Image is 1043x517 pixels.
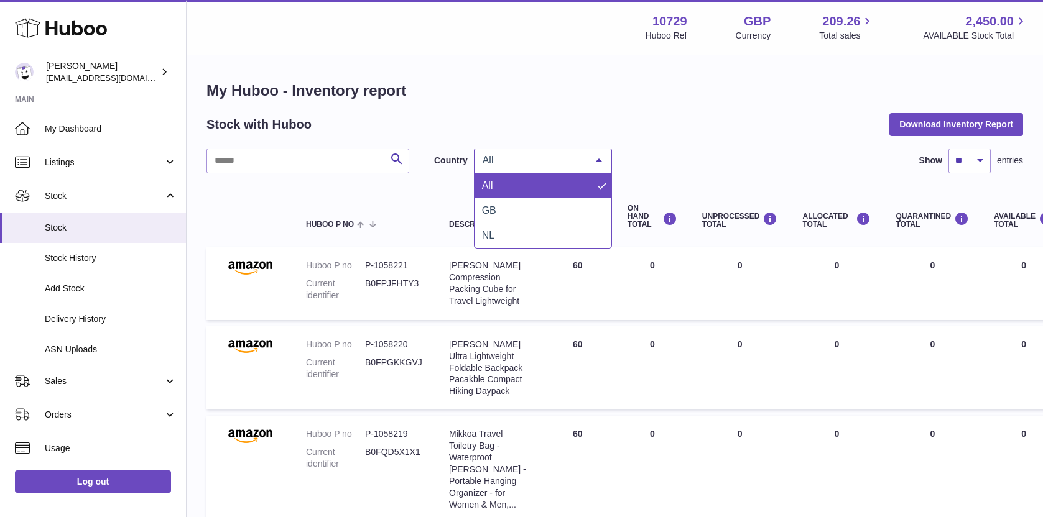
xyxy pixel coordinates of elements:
[802,212,871,229] div: ALLOCATED Total
[206,81,1023,101] h1: My Huboo - Inventory report
[736,30,771,42] div: Currency
[449,221,500,229] span: Description
[365,446,424,470] dd: B0FQD5X1X1
[690,326,790,409] td: 0
[45,375,164,387] span: Sales
[306,221,354,229] span: Huboo P no
[923,13,1028,42] a: 2,450.00 AVAILABLE Stock Total
[744,13,771,30] strong: GBP
[219,339,281,354] img: product image
[819,13,874,42] a: 209.26 Total sales
[45,313,177,325] span: Delivery History
[365,339,424,350] dd: P-1058220
[45,222,177,234] span: Stock
[45,157,164,168] span: Listings
[480,154,586,167] span: All
[652,13,687,30] strong: 10729
[434,155,468,167] label: Country
[819,30,874,42] span: Total sales
[306,260,365,272] dt: Huboo P no
[965,13,1014,30] span: 2,450.00
[930,429,935,439] span: 0
[46,73,183,83] span: [EMAIL_ADDRESS][DOMAIN_NAME]
[449,428,528,510] div: Mikkoa Travel Toiletry Bag - Waterproof [PERSON_NAME] - Portable Hanging Organizer - for Women & ...
[365,357,424,380] dd: B0FPGKKGVJ
[306,446,365,470] dt: Current identifier
[219,428,281,443] img: product image
[45,442,177,454] span: Usage
[45,190,164,202] span: Stock
[45,123,177,135] span: My Dashboard
[219,260,281,275] img: product image
[540,326,615,409] td: 60
[365,428,424,440] dd: P-1058219
[306,357,365,380] dt: Current identifier
[790,247,883,320] td: 0
[628,204,677,229] div: ON HAND Total
[896,212,969,229] div: QUARANTINED Total
[365,260,424,272] dd: P-1058221
[930,339,935,349] span: 0
[997,155,1023,167] span: entries
[482,180,493,191] span: All
[45,283,177,295] span: Add Stock
[306,339,365,350] dt: Huboo P no
[45,409,164,421] span: Orders
[615,326,690,409] td: 0
[790,326,883,409] td: 0
[45,252,177,264] span: Stock History
[540,247,615,320] td: 60
[449,339,528,397] div: [PERSON_NAME] Ultra Lightweight Foldable Backpack Pacakble Compact Hiking Daypack
[45,344,177,355] span: ASN Uploads
[15,63,34,81] img: hello@mikkoa.com
[482,230,494,240] span: NL
[206,116,312,133] h2: Stock with Huboo
[365,278,424,301] dd: B0FPJFHTY3
[889,113,1023,135] button: Download Inventory Report
[46,60,158,84] div: [PERSON_NAME]
[306,278,365,301] dt: Current identifier
[306,428,365,440] dt: Huboo P no
[930,260,935,270] span: 0
[919,155,942,167] label: Show
[702,212,778,229] div: UNPROCESSED Total
[15,470,171,493] a: Log out
[615,247,690,320] td: 0
[822,13,860,30] span: 209.26
[482,205,496,216] span: GB
[449,260,528,307] div: [PERSON_NAME] Compression Packing Cube for Travel Lightweight
[646,30,687,42] div: Huboo Ref
[690,247,790,320] td: 0
[923,30,1028,42] span: AVAILABLE Stock Total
